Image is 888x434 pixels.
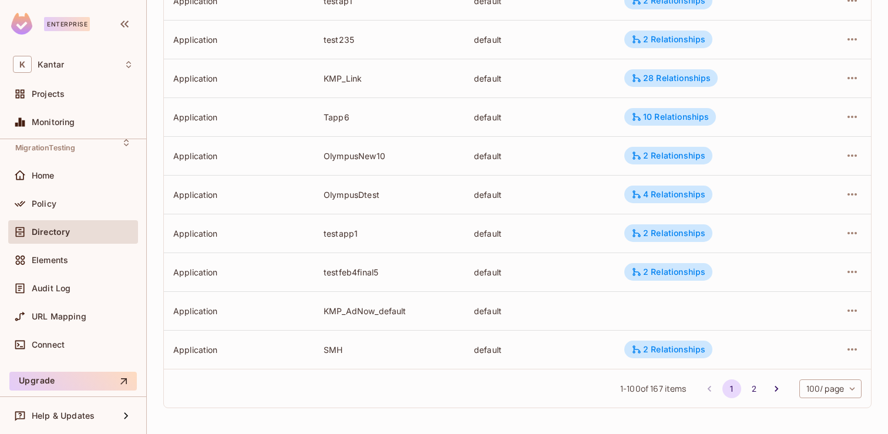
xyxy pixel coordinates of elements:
[799,379,862,398] div: 100 / page
[13,56,32,73] span: K
[173,228,305,239] div: Application
[173,34,305,45] div: Application
[44,17,90,31] div: Enterprise
[324,344,455,355] div: SMH
[32,312,86,321] span: URL Mapping
[32,199,56,208] span: Policy
[32,89,65,99] span: Projects
[474,73,606,84] div: default
[32,411,95,420] span: Help & Updates
[631,189,705,200] div: 4 Relationships
[9,372,137,391] button: Upgrade
[324,73,455,84] div: KMP_Link
[32,284,70,293] span: Audit Log
[631,344,705,355] div: 2 Relationships
[15,143,75,153] span: MigrationTesting
[474,189,606,200] div: default
[11,13,32,35] img: SReyMgAAAABJRU5ErkJggg==
[32,117,75,127] span: Monitoring
[324,34,455,45] div: test235
[173,150,305,162] div: Application
[32,227,70,237] span: Directory
[173,267,305,278] div: Application
[324,267,455,278] div: testfeb4final5
[32,171,55,180] span: Home
[173,189,305,200] div: Application
[173,305,305,317] div: Application
[474,112,606,123] div: default
[631,34,705,45] div: 2 Relationships
[324,112,455,123] div: Tapp6
[173,344,305,355] div: Application
[474,305,606,317] div: default
[324,305,455,317] div: KMP_AdNow_default
[32,340,65,349] span: Connect
[474,150,606,162] div: default
[474,228,606,239] div: default
[474,344,606,355] div: default
[474,34,606,45] div: default
[631,112,709,122] div: 10 Relationships
[745,379,763,398] button: Go to page 2
[324,150,455,162] div: OlympusNew10
[631,150,705,161] div: 2 Relationships
[631,73,711,83] div: 28 Relationships
[767,379,786,398] button: Go to next page
[32,255,68,265] span: Elements
[698,379,788,398] nav: pagination navigation
[631,228,705,238] div: 2 Relationships
[620,382,687,395] span: 1 - 100 of 167 items
[722,379,741,398] button: page 1
[173,112,305,123] div: Application
[173,73,305,84] div: Application
[631,267,705,277] div: 2 Relationships
[324,228,455,239] div: testapp1
[324,189,455,200] div: OlympusDtest
[38,60,64,69] span: Workspace: Kantar
[474,267,606,278] div: default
